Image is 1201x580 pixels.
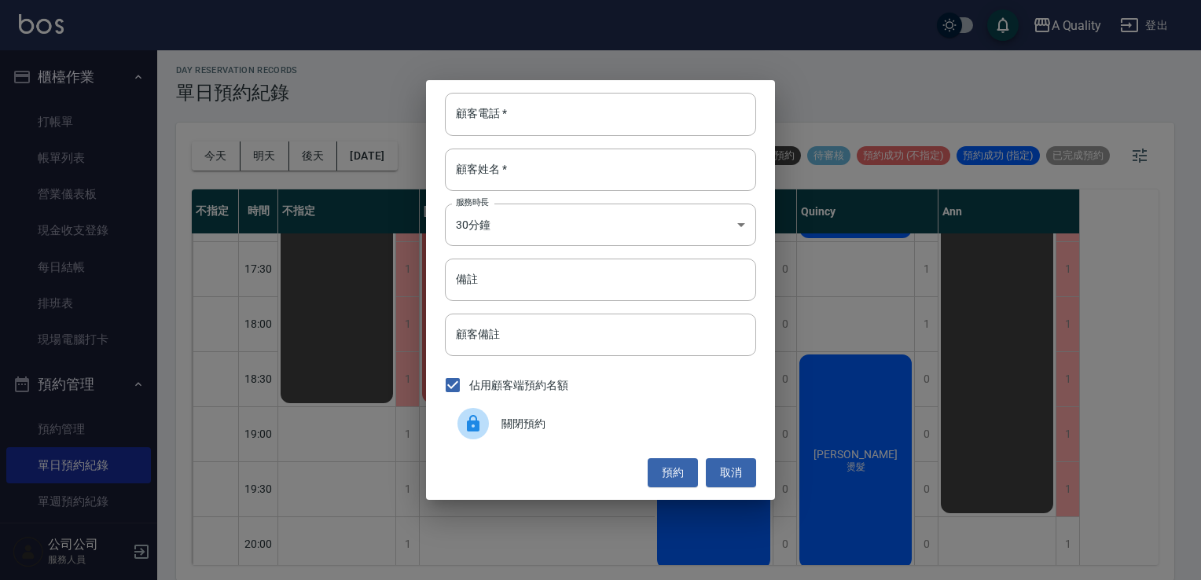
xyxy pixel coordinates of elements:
button: 預約 [648,458,698,487]
button: 取消 [706,458,756,487]
span: 佔用顧客端預約名額 [469,377,568,394]
span: 關閉預約 [501,416,744,432]
div: 30分鐘 [445,204,756,246]
label: 服務時長 [456,196,489,208]
div: 關閉預約 [445,402,756,446]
